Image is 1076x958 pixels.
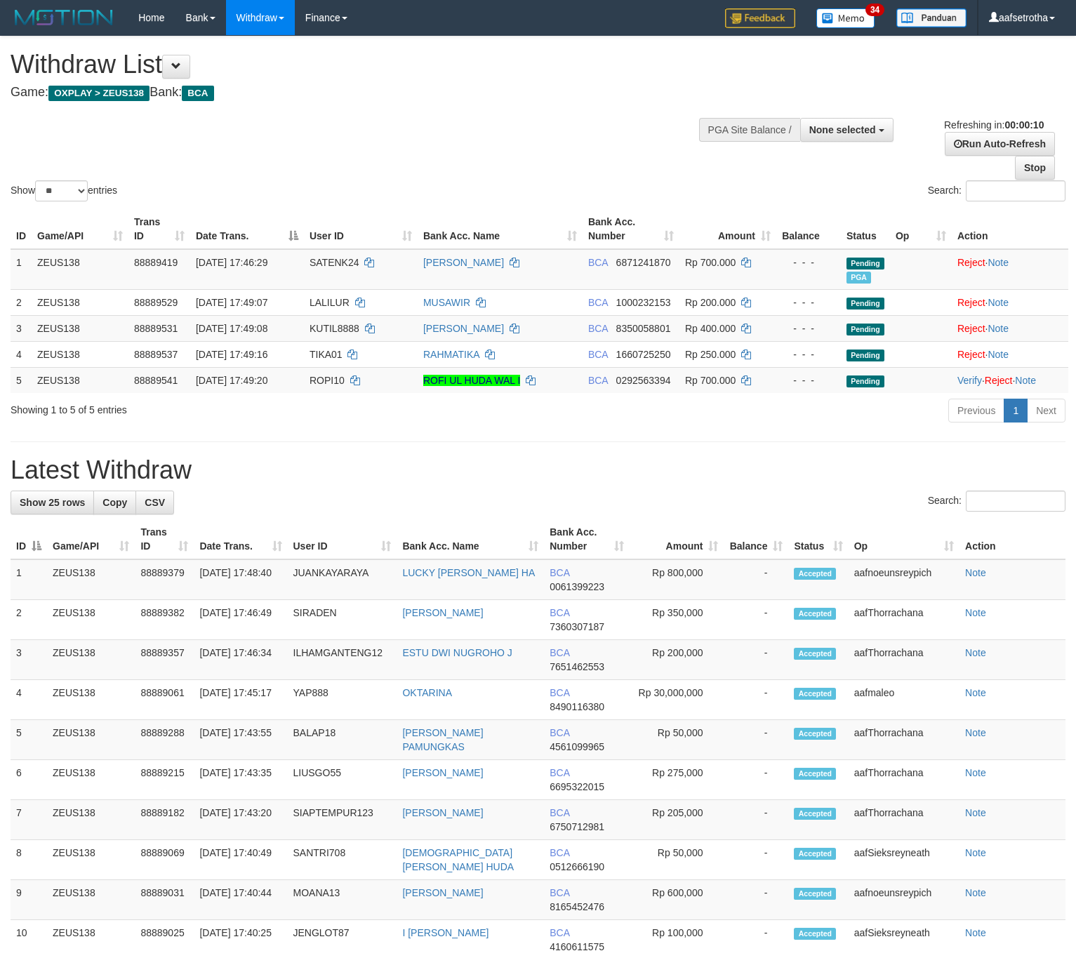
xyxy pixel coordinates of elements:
[550,887,569,898] span: BCA
[794,848,836,860] span: Accepted
[944,119,1044,131] span: Refreshing in:
[550,567,569,578] span: BCA
[865,4,884,16] span: 34
[583,209,679,249] th: Bank Acc. Number: activate to sort column ascending
[402,687,452,698] a: OKTARINA
[32,341,128,367] td: ZEUS138
[304,209,418,249] th: User ID: activate to sort column ascending
[102,497,127,508] span: Copy
[11,249,32,290] td: 1
[724,800,788,840] td: -
[630,559,724,600] td: Rp 800,000
[47,600,135,640] td: ZEUS138
[11,840,47,880] td: 8
[135,840,194,880] td: 88889069
[11,640,47,680] td: 3
[945,132,1055,156] a: Run Auto-Refresh
[685,375,736,386] span: Rp 700.000
[965,807,986,818] a: Note
[957,349,985,360] a: Reject
[135,720,194,760] td: 88889288
[782,373,835,387] div: - - -
[135,880,194,920] td: 88889031
[47,800,135,840] td: ZEUS138
[402,807,483,818] a: [PERSON_NAME]
[630,880,724,920] td: Rp 600,000
[966,180,1065,201] input: Search:
[846,350,884,361] span: Pending
[849,559,959,600] td: aafnoeunsreypich
[423,257,504,268] a: [PERSON_NAME]
[849,680,959,720] td: aafmaleo
[93,491,136,514] a: Copy
[288,600,397,640] td: SIRADEN
[588,297,608,308] span: BCA
[846,298,884,310] span: Pending
[1015,156,1055,180] a: Stop
[630,840,724,880] td: Rp 50,000
[588,375,608,386] span: BCA
[310,297,350,308] span: LALILUR
[965,767,986,778] a: Note
[952,249,1068,290] td: ·
[550,581,604,592] span: Copy 0061399223 to clipboard
[194,600,287,640] td: [DATE] 17:46:49
[794,568,836,580] span: Accepted
[630,800,724,840] td: Rp 205,000
[685,349,736,360] span: Rp 250.000
[849,720,959,760] td: aafThorrachana
[11,559,47,600] td: 1
[544,519,629,559] th: Bank Acc. Number: activate to sort column ascending
[20,497,85,508] span: Show 25 rows
[846,272,871,284] span: Marked by aafnoeunsreypich
[724,640,788,680] td: -
[588,323,608,334] span: BCA
[846,375,884,387] span: Pending
[685,323,736,334] span: Rp 400.000
[724,559,788,600] td: -
[1015,375,1036,386] a: Note
[47,680,135,720] td: ZEUS138
[11,720,47,760] td: 5
[849,880,959,920] td: aafnoeunsreypich
[985,375,1013,386] a: Reject
[782,321,835,335] div: - - -
[11,209,32,249] th: ID
[1027,399,1065,423] a: Next
[47,640,135,680] td: ZEUS138
[952,209,1068,249] th: Action
[402,767,483,778] a: [PERSON_NAME]
[402,567,535,578] a: LUCKY [PERSON_NAME] HA
[550,767,569,778] span: BCA
[11,7,117,28] img: MOTION_logo.png
[288,559,397,600] td: JUANKAYARAYA
[310,257,359,268] span: SATENK24
[679,209,776,249] th: Amount: activate to sort column ascending
[11,51,703,79] h1: Withdraw List
[194,840,287,880] td: [DATE] 17:40:49
[782,347,835,361] div: - - -
[11,397,438,417] div: Showing 1 to 5 of 5 entries
[550,661,604,672] span: Copy 7651462553 to clipboard
[196,297,267,308] span: [DATE] 17:49:07
[724,680,788,720] td: -
[32,249,128,290] td: ZEUS138
[402,927,489,938] a: I [PERSON_NAME]
[550,741,604,752] span: Copy 4561099965 to clipboard
[194,880,287,920] td: [DATE] 17:40:44
[794,608,836,620] span: Accepted
[959,519,1065,559] th: Action
[288,760,397,800] td: LIUSGO55
[724,600,788,640] td: -
[965,727,986,738] a: Note
[724,720,788,760] td: -
[194,559,287,600] td: [DATE] 17:48:40
[630,760,724,800] td: Rp 275,000
[194,720,287,760] td: [DATE] 17:43:55
[11,315,32,341] td: 3
[135,640,194,680] td: 88889357
[135,600,194,640] td: 88889382
[135,491,174,514] a: CSV
[402,607,483,618] a: [PERSON_NAME]
[846,324,884,335] span: Pending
